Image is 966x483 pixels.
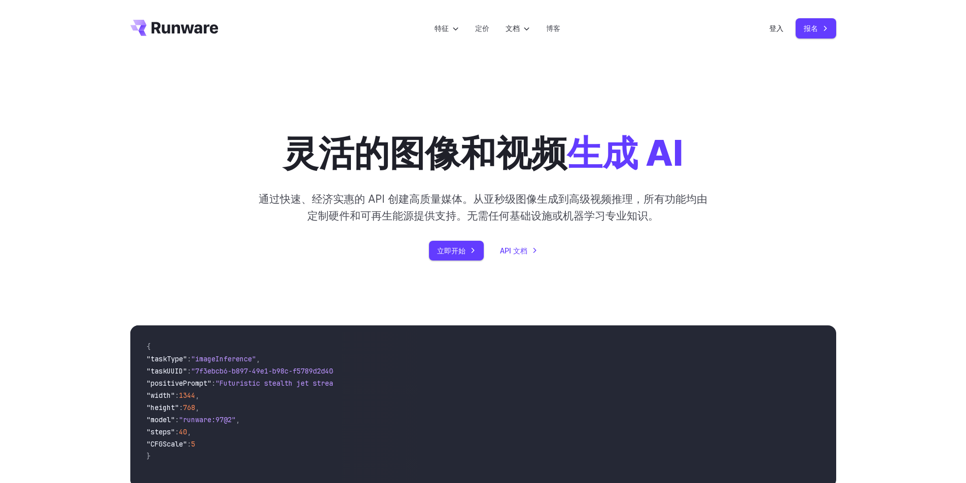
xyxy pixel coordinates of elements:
[191,439,195,449] span: 5
[546,24,560,32] font: 博客
[500,245,538,256] a: API 文档
[179,415,236,424] span: "runware:97@2"
[191,366,345,376] span: "7f3ebcb6-b897-49e1-b98c-f5789d2d40d7"
[259,193,707,222] font: 通过快速、经济实惠的 API 创建高质量媒体。从亚秒级图像生成到高级视频推理，所有功能均由定制硬件和可再生能源提供支持。无需任何基础设施或机器学习专业知识。
[187,354,191,363] span: :
[130,20,219,36] a: 前往 /
[187,439,191,449] span: :
[175,391,179,400] span: :
[435,24,449,32] font: 特征
[546,22,560,34] a: 博客
[147,391,175,400] span: "width"
[216,379,585,388] span: "Futuristic stealth jet streaking through a neon-lit cityscape with glowing purple exhaust"
[147,427,175,436] span: "steps"
[804,24,818,32] font: 报名
[179,391,195,400] span: 1344
[429,241,484,261] a: 立即开始
[187,427,191,436] span: ,
[796,18,836,38] a: 报名
[195,391,199,400] span: ,
[211,379,216,388] span: :
[236,415,240,424] span: ,
[179,403,183,412] span: :
[475,24,489,32] font: 定价
[195,403,199,412] span: ,
[769,24,783,32] font: 登入
[179,427,187,436] span: 40
[147,452,151,461] span: }
[147,354,187,363] span: "taskType"
[500,246,527,255] font: API 文档
[506,24,520,32] font: 文档
[147,415,175,424] span: "model"
[187,366,191,376] span: :
[175,415,179,424] span: :
[191,354,256,363] span: "imageInference"
[437,246,466,255] font: 立即开始
[256,354,260,363] span: ,
[769,22,783,34] a: 登入
[147,379,211,388] span: "positivePrompt"
[475,22,489,34] a: 定价
[147,342,151,351] span: {
[147,439,187,449] span: "CFGScale"
[175,427,179,436] span: :
[147,403,179,412] span: "height"
[283,131,567,174] font: 灵活的图像和视频
[183,403,195,412] span: 768
[147,366,187,376] span: "taskUUID"
[567,131,683,174] font: 生成 AI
